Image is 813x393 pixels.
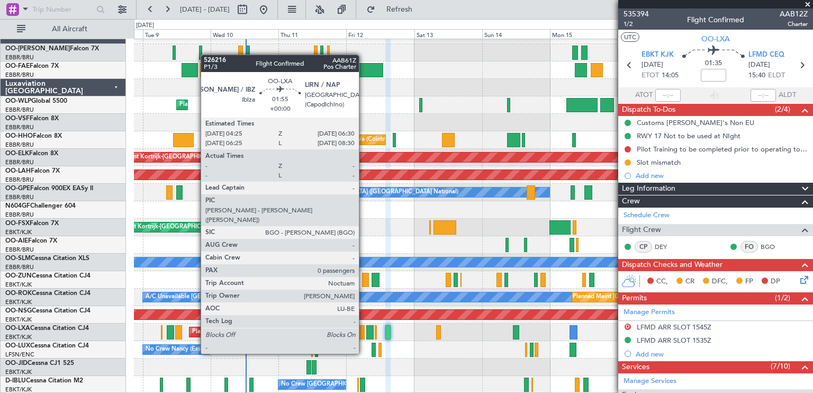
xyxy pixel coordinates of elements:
[622,292,647,305] span: Permits
[5,115,30,122] span: OO-VSF
[779,90,796,101] span: ALDT
[5,263,34,271] a: EBBR/BRU
[705,58,722,69] span: 01:35
[687,14,744,25] div: Flight Confirmed
[637,158,681,167] div: Slot mismatch
[5,176,34,184] a: EBBR/BRU
[482,29,550,39] div: Sun 14
[635,241,652,253] div: CP
[143,29,211,39] div: Tue 9
[5,53,34,61] a: EBBR/BRU
[5,115,59,122] a: OO-VSFFalcon 8X
[5,150,58,157] a: OO-ELKFalcon 8X
[771,276,780,287] span: DP
[622,224,661,236] span: Flight Crew
[624,210,670,221] a: Schedule Crew
[5,238,57,244] a: OO-AIEFalcon 7X
[5,220,59,227] a: OO-FSXFalcon 7X
[5,141,34,149] a: EBBR/BRU
[637,145,808,154] div: Pilot Training to be completed prior to operating to LFMD
[192,324,384,340] div: Planned Maint [GEOGRAPHIC_DATA] ([GEOGRAPHIC_DATA] National)
[622,104,675,116] span: Dispatch To-Dos
[5,228,32,236] a: EBKT/KJK
[622,183,675,195] span: Leg Information
[5,343,89,349] a: OO-LUXCessna Citation CJ4
[550,29,618,39] div: Mon 15
[5,63,30,69] span: OO-FAE
[748,60,770,70] span: [DATE]
[745,276,753,287] span: FP
[775,104,790,115] span: (2/4)
[573,289,739,305] div: Planned Maint [GEOGRAPHIC_DATA] ([GEOGRAPHIC_DATA])
[622,259,722,271] span: Dispatch Checks and Weather
[622,195,640,208] span: Crew
[211,29,278,39] div: Wed 10
[312,237,479,253] div: Planned Maint [GEOGRAPHIC_DATA] ([GEOGRAPHIC_DATA])
[278,29,346,39] div: Thu 11
[5,220,30,227] span: OO-FSX
[5,106,34,114] a: EBBR/BRU
[5,255,31,262] span: OO-SLM
[5,308,91,314] a: OO-NSGCessna Citation CJ4
[180,5,230,14] span: [DATE] - [DATE]
[5,46,70,52] span: OO-[PERSON_NAME]
[5,273,32,279] span: OO-ZUN
[5,46,99,52] a: OO-[PERSON_NAME]Falcon 7X
[662,70,679,81] span: 14:05
[97,219,221,235] div: Planned Maint Kortrijk-[GEOGRAPHIC_DATA]
[5,123,34,131] a: EBBR/BRU
[5,168,60,174] a: OO-LAHFalcon 7X
[12,21,115,38] button: All Aircraft
[100,149,223,165] div: Planned Maint Kortrijk-[GEOGRAPHIC_DATA]
[624,20,649,29] span: 1/2
[377,6,422,13] span: Refresh
[622,361,649,373] span: Services
[5,193,34,201] a: EBBR/BRU
[32,2,93,17] input: Trip Number
[146,342,209,358] div: No Crew Nancy (Essey)
[5,203,30,209] span: N604GF
[5,378,83,384] a: D-IBLUCessna Citation M2
[414,29,482,39] div: Sat 13
[780,8,808,20] span: AAB12Z
[5,238,28,244] span: OO-AIE
[771,361,790,372] span: (7/10)
[5,360,28,367] span: OO-JID
[637,131,740,140] div: RWY 17 Not to be used at NIght
[5,255,89,262] a: OO-SLMCessna Citation XLS
[5,63,59,69] a: OO-FAEFalcon 7X
[637,118,754,127] div: Customs [PERSON_NAME]'s Non EU
[637,323,711,332] div: LFMD ARR SLOT 1545Z
[362,1,425,18] button: Refresh
[625,324,631,330] button: D
[346,29,414,39] div: Fri 12
[685,276,694,287] span: CR
[748,50,784,60] span: LFMD CEQ
[5,316,32,324] a: EBKT/KJK
[5,185,93,192] a: OO-GPEFalcon 900EX EASy II
[5,378,26,384] span: D-IBLU
[5,211,34,219] a: EBBR/BRU
[146,289,342,305] div: A/C Unavailable [GEOGRAPHIC_DATA] ([GEOGRAPHIC_DATA] National)
[5,290,32,297] span: OO-ROK
[655,242,679,252] a: DEY
[5,133,33,139] span: OO-HHO
[28,25,112,33] span: All Aircraft
[304,132,391,148] div: Planned Maint Geneva (Cointrin)
[701,33,730,44] span: OO-LXA
[740,241,758,253] div: FO
[624,8,649,20] span: 535394
[5,98,67,104] a: OO-WLPGlobal 5500
[642,70,659,81] span: ETOT
[775,292,790,303] span: (1/2)
[5,185,30,192] span: OO-GPE
[5,343,30,349] span: OO-LUX
[213,132,341,148] div: AOG Maint [US_STATE] ([GEOGRAPHIC_DATA])
[5,158,34,166] a: EBBR/BRU
[780,20,808,29] span: Charter
[656,276,668,287] span: CC,
[642,50,674,60] span: EBKT KJK
[5,273,91,279] a: OO-ZUNCessna Citation CJ4
[5,203,76,209] a: N604GFChallenger 604
[5,150,29,157] span: OO-ELK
